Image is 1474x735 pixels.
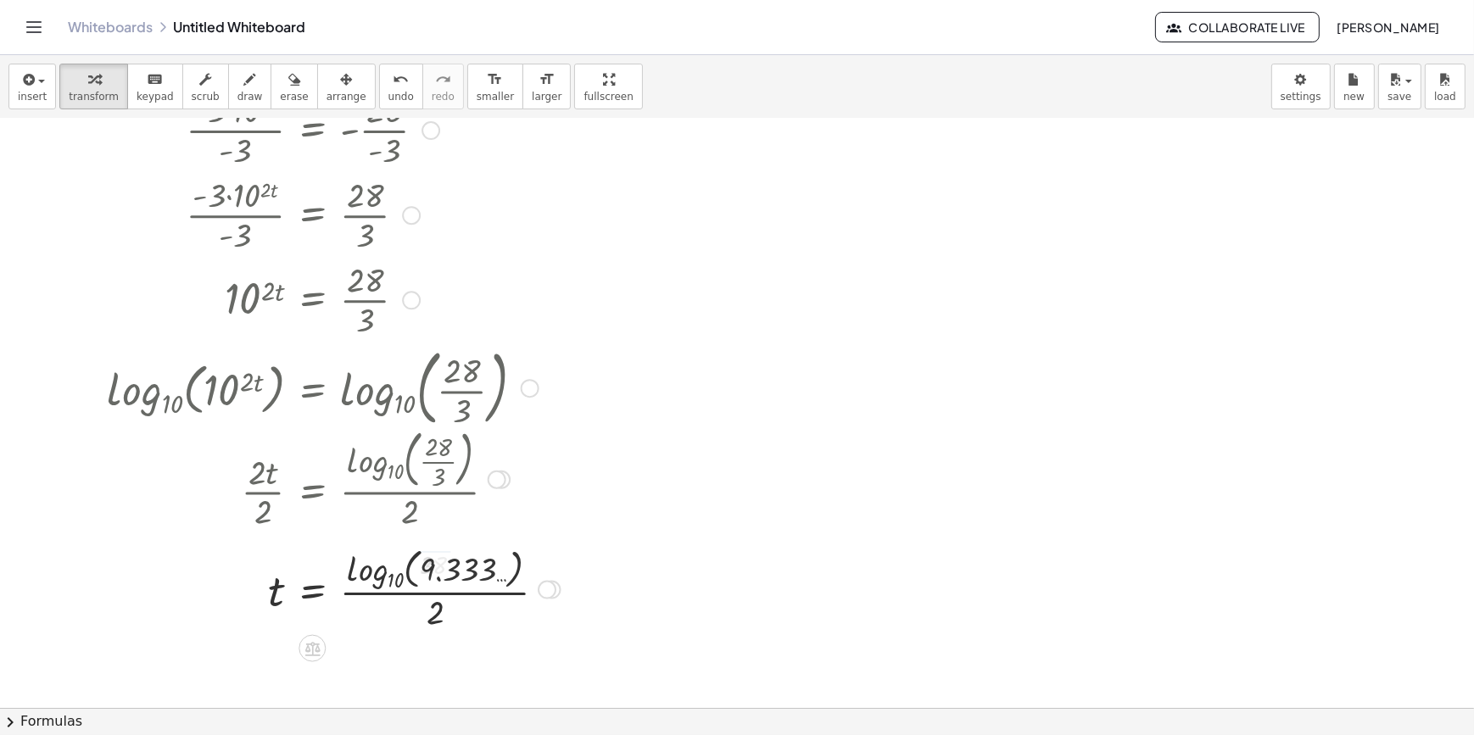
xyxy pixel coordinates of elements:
span: transform [69,91,119,103]
button: format_sizesmaller [467,64,523,109]
span: smaller [477,91,514,103]
span: Collaborate Live [1170,19,1305,35]
span: draw [237,91,263,103]
a: Whiteboards [68,19,153,36]
span: settings [1281,91,1321,103]
span: load [1434,91,1456,103]
span: keypad [137,91,174,103]
button: redoredo [422,64,464,109]
i: keyboard [147,70,163,90]
span: insert [18,91,47,103]
button: settings [1271,64,1331,109]
button: fullscreen [574,64,642,109]
button: arrange [317,64,376,109]
button: undoundo [379,64,423,109]
span: save [1387,91,1411,103]
span: scrub [192,91,220,103]
span: undo [388,91,414,103]
span: arrange [327,91,366,103]
button: format_sizelarger [522,64,571,109]
span: erase [280,91,308,103]
span: larger [532,91,561,103]
i: redo [435,70,451,90]
button: Collaborate Live [1155,12,1320,42]
button: save [1378,64,1421,109]
i: format_size [539,70,555,90]
button: [PERSON_NAME] [1323,12,1454,42]
button: insert [8,64,56,109]
i: format_size [487,70,503,90]
span: fullscreen [583,91,633,103]
button: keyboardkeypad [127,64,183,109]
span: redo [432,91,455,103]
button: draw [228,64,272,109]
button: new [1334,64,1375,109]
button: Toggle navigation [20,14,47,41]
span: [PERSON_NAME] [1337,19,1440,35]
i: undo [393,70,409,90]
button: scrub [182,64,229,109]
span: new [1343,91,1365,103]
button: load [1425,64,1466,109]
button: erase [271,64,317,109]
div: Apply the same math to both sides of the equation [299,635,326,662]
button: transform [59,64,128,109]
